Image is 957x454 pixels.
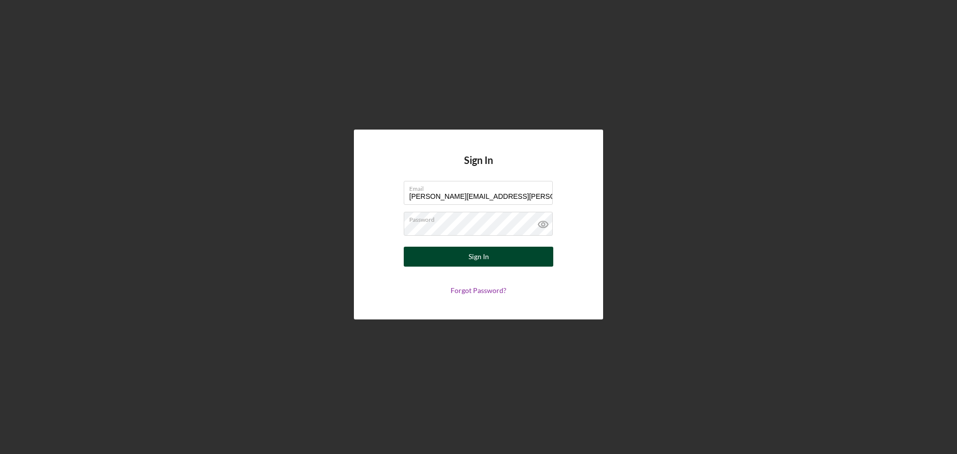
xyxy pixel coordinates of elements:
button: Sign In [404,247,553,267]
label: Password [409,212,553,223]
a: Forgot Password? [451,286,506,295]
h4: Sign In [464,154,493,181]
label: Email [409,181,553,192]
div: Sign In [469,247,489,267]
